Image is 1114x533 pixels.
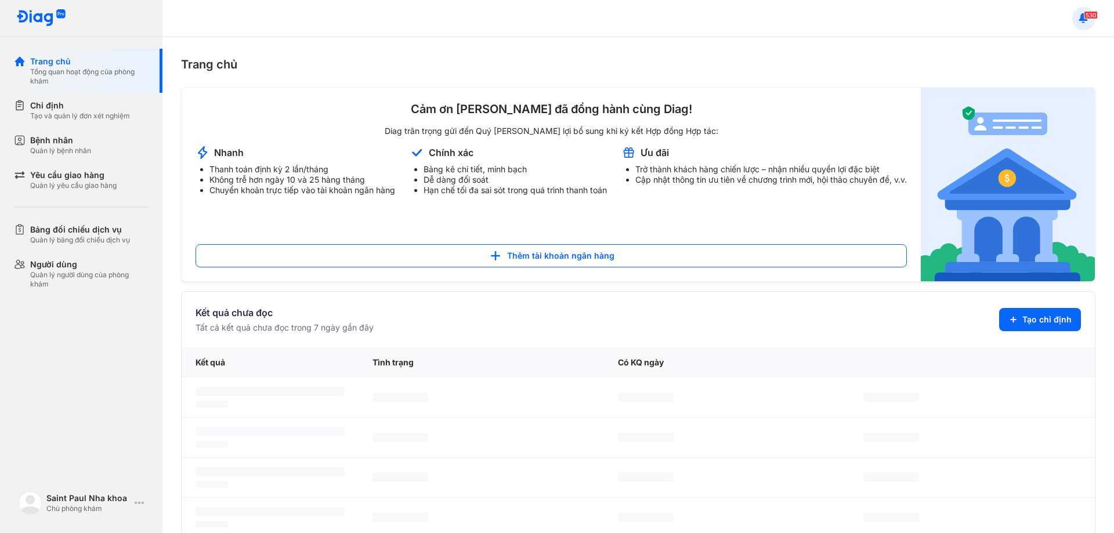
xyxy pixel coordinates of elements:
span: 530 [1084,11,1098,19]
div: Bệnh nhân [30,135,91,146]
div: Tình trạng [359,347,604,378]
div: Bảng đối chiếu dịch vụ [30,224,130,235]
span: ‌ [863,433,919,442]
span: ‌ [618,513,674,522]
span: ‌ [196,441,228,448]
div: Saint Paul Nha khoa [46,492,130,504]
img: account-announcement [196,146,209,159]
li: Không trễ hơn ngày 10 và 25 hàng tháng [209,175,395,185]
div: Tạo và quản lý đơn xét nghiệm [30,111,130,121]
span: ‌ [196,481,228,488]
div: Tổng quan hoạt động của phòng khám [30,67,149,86]
div: Yêu cầu giao hàng [30,169,117,181]
div: Quản lý yêu cầu giao hàng [30,181,117,190]
img: logo [16,9,66,27]
li: Chuyển khoản trực tiếp vào tài khoản ngân hàng [209,185,395,195]
div: Quản lý bệnh nhân [30,146,91,155]
div: Người dùng [30,259,149,270]
div: Chỉ định [30,100,130,111]
div: Trang chủ [30,56,149,67]
span: ‌ [618,393,674,402]
img: account-announcement [921,88,1095,281]
div: Cảm ơn [PERSON_NAME] đã đồng hành cùng Diag! [196,101,907,117]
span: ‌ [372,393,428,402]
button: Tạo chỉ định [999,308,1081,331]
span: ‌ [372,513,428,522]
button: Thêm tài khoản ngân hàng [196,244,907,267]
li: Thanh toán định kỳ 2 lần/tháng [209,164,395,175]
img: account-announcement [410,146,424,159]
span: ‌ [372,473,428,482]
span: ‌ [863,513,919,522]
span: ‌ [196,401,228,408]
div: Chủ phòng khám [46,504,130,513]
span: ‌ [196,521,228,528]
li: Cập nhật thông tin ưu tiên về chương trình mới, hội thảo chuyên đề, v.v. [635,175,907,185]
span: ‌ [863,473,919,482]
li: Trở thành khách hàng chiến lược – nhận nhiều quyền lợi đặc biệt [635,164,907,175]
li: Hạn chế tối đa sai sót trong quá trình thanh toán [424,185,607,195]
img: account-announcement [621,146,636,159]
div: Quản lý bảng đối chiếu dịch vụ [30,235,130,245]
div: Kết quả [182,347,359,378]
div: Diag trân trọng gửi đến Quý [PERSON_NAME] lợi bổ sung khi ký kết Hợp đồng Hợp tác: [196,126,907,136]
span: ‌ [863,393,919,402]
div: Trang chủ [181,56,1095,73]
span: ‌ [196,387,345,396]
span: ‌ [196,507,345,516]
span: ‌ [196,427,345,436]
div: Tất cả kết quả chưa đọc trong 7 ngày gần đây [196,322,374,333]
div: Quản lý người dùng của phòng khám [30,270,149,289]
span: Tạo chỉ định [1022,314,1072,325]
span: ‌ [618,473,674,482]
div: Có KQ ngày [604,347,849,378]
div: Chính xác [429,146,473,159]
span: ‌ [196,467,345,476]
li: Dễ dàng đối soát [424,175,607,185]
div: Ưu đãi [641,146,669,159]
li: Bảng kê chi tiết, minh bạch [424,164,607,175]
div: Nhanh [214,146,244,159]
span: ‌ [618,433,674,442]
span: ‌ [372,433,428,442]
img: logo [19,491,42,514]
div: Kết quả chưa đọc [196,306,374,320]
